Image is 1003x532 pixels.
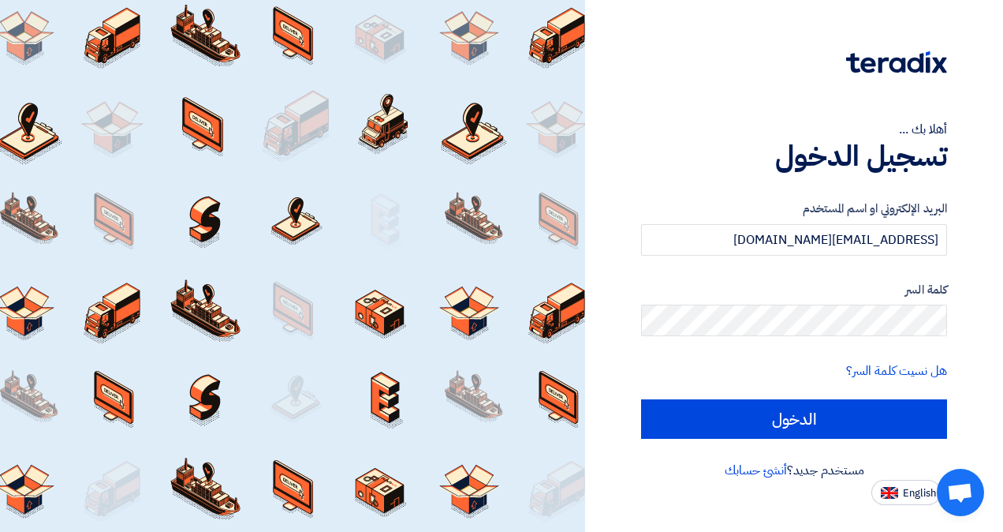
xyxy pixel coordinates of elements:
[937,469,984,516] a: Open chat
[725,461,787,480] a: أنشئ حسابك
[641,461,947,480] div: مستخدم جديد؟
[641,281,947,299] label: كلمة السر
[641,139,947,174] h1: تسجيل الدخول
[846,362,947,380] a: هل نسيت كلمة السر؟
[641,120,947,139] div: أهلا بك ...
[871,480,941,505] button: English
[641,200,947,218] label: البريد الإلكتروني او اسم المستخدم
[846,51,947,73] img: Teradix logo
[903,488,936,499] span: English
[881,487,898,499] img: en-US.png
[641,399,947,439] input: الدخول
[641,224,947,256] input: أدخل بريد العمل الإلكتروني او اسم المستخدم الخاص بك ...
